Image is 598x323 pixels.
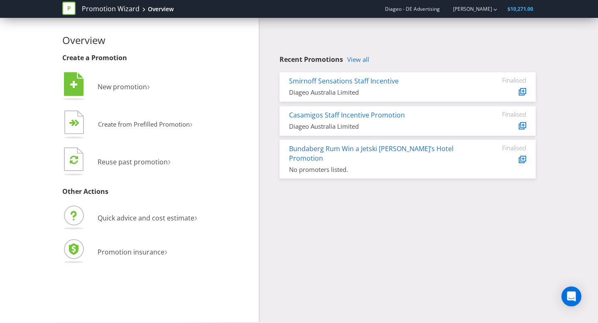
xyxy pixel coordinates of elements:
[98,120,190,128] span: Create from Prefilled Promotion
[279,55,343,64] span: Recent Promotions
[70,155,78,164] tspan: 
[62,188,252,196] h3: Other Actions
[476,76,526,84] div: Finalised
[62,35,252,46] h2: Overview
[289,76,399,86] a: Smirnoff Sensations Staff Incentive
[289,144,453,163] a: Bundaberg Rum Win a Jetski [PERSON_NAME]’s Hotel Promotion
[62,247,167,257] a: Promotion insurance›
[289,122,464,131] div: Diageo Australia Limited
[476,144,526,152] div: Finalised
[190,117,193,130] span: ›
[98,213,194,223] span: Quick advice and cost estimate
[168,154,171,168] span: ›
[98,157,168,166] span: Reuse past promotion
[82,4,140,14] a: Promotion Wizard
[62,213,197,223] a: Quick advice and cost estimate›
[148,5,174,13] div: Overview
[147,79,150,93] span: ›
[62,54,252,62] h3: Create a Promotion
[347,56,369,63] a: View all
[507,5,533,12] span: $10,271.00
[289,110,405,120] a: Casamigos Staff Incentive Promotion
[561,286,581,306] div: Open Intercom Messenger
[164,244,167,258] span: ›
[98,82,147,91] span: New promotion
[289,88,464,97] div: Diageo Australia Limited
[62,108,193,142] button: Create from Prefilled Promotion›
[70,80,78,89] tspan: 
[98,247,164,257] span: Promotion insurance
[385,5,440,12] span: Diageo - DE Advertising
[445,5,492,12] a: [PERSON_NAME]
[476,110,526,118] div: Finalised
[74,119,80,127] tspan: 
[194,210,197,224] span: ›
[289,165,464,174] div: No promoters listed.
